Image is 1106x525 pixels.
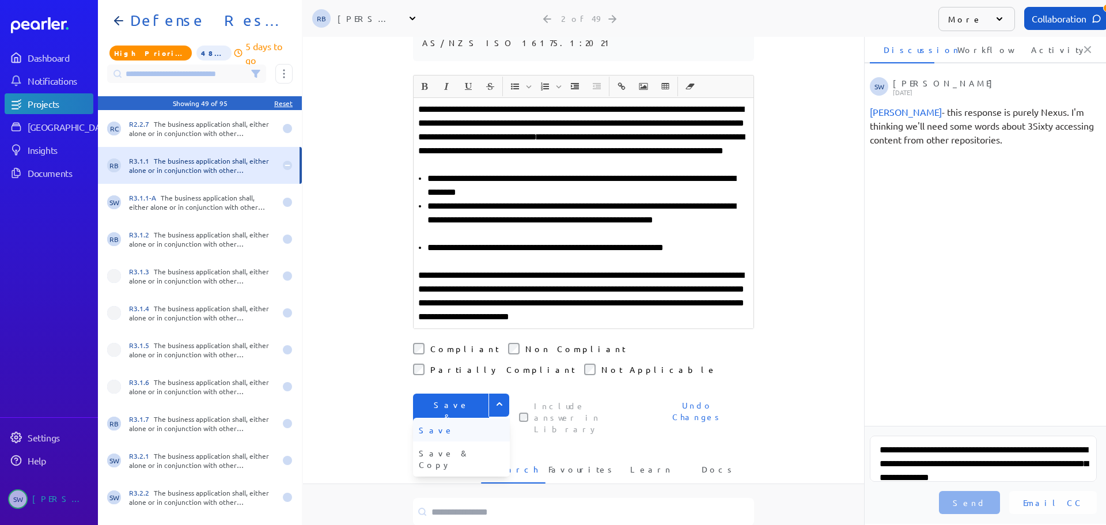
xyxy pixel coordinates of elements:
span: Steve Whittington [870,77,888,96]
div: The business application shall, either alone or in conjunction with other applications, enable co... [129,193,275,211]
p: [DATE] [893,89,1093,96]
span: Ryan Baird [107,232,121,246]
button: Clear Formatting [680,77,700,96]
div: The business application shall, either alone or in conjunction with other applications, be able t... [129,488,275,507]
span: R3.2.2 [129,488,154,497]
span: Steve Whittington [107,454,121,467]
button: Save [413,418,510,441]
li: Workflow [944,36,1008,63]
button: Insert link [612,77,631,96]
span: Insert link [611,77,632,96]
span: Search [488,463,538,482]
span: Bold [414,77,435,96]
span: Robert Craig [107,122,121,135]
button: Italic [437,77,456,96]
button: Undo Changes [641,394,754,440]
button: Bold [415,77,434,96]
a: Documents [5,163,93,183]
div: Showing 49 of 95 [173,99,228,108]
button: Insert Image [634,77,653,96]
button: Insert Ordered List [535,77,555,96]
div: The business application shall, either alone or in conjunction with other applications be designe... [129,119,275,138]
li: Activity [1017,36,1082,63]
label: Non Compliant [525,343,626,354]
span: R3.1.6 [129,377,154,387]
div: The business application shall, either alone or in conjunction with other applications, support t... [129,414,275,433]
span: R3.1.5 [129,341,154,350]
a: Settings [5,427,93,448]
span: Ryan Baird [107,417,121,430]
span: Strike through [480,77,501,96]
span: Ryan Baird [312,9,331,28]
span: Send [953,497,986,508]
span: Ryan Baird [870,106,942,118]
li: Discussion [870,36,934,63]
span: R3.1.1 [129,156,154,165]
span: R3.1.4 [129,304,154,313]
button: Expand [488,394,509,417]
span: Steve Whittington [107,195,121,209]
button: Insert Unordered List [505,77,525,96]
a: Help [5,450,93,471]
span: Favourites [548,463,616,482]
label: Not Applicable [601,364,717,375]
h1: Defense Response 202509 [126,12,283,30]
div: The business application shall, either alone or in conjunction with other applications, be able t... [129,230,275,248]
button: Email CC [1009,491,1097,514]
a: Dashboard [11,17,93,33]
div: Settings [28,432,92,443]
button: Strike through [480,77,500,96]
div: The business application shall, either alone or in conjunction with other applications, ensure th... [129,156,275,175]
label: Partially Compliant [430,364,575,375]
div: The business application shall, either alone or in conjunction with other applications, automatic... [129,304,275,322]
span: Steve Whittington [8,489,28,509]
span: R3.1.1-A [129,193,161,202]
div: Help [28,455,92,466]
div: [PERSON_NAME] [32,489,90,509]
span: Steve Whittington [107,490,121,504]
div: Notifications [28,75,92,86]
span: Ryan Baird [107,158,121,172]
a: SW[PERSON_NAME] [5,485,93,513]
p: 5 days to go [245,39,293,67]
label: This checkbox controls whether your answer will be included in the Answer Library for future use [534,400,632,435]
span: Italic [436,77,457,96]
a: Insights [5,139,93,160]
span: Priority [109,46,192,61]
button: Underline [459,77,478,96]
label: Compliant [430,343,499,354]
div: [GEOGRAPHIC_DATA] [28,121,113,133]
span: R3.2.1 [129,451,154,460]
span: R3.1.2 [129,230,154,239]
span: Undo Changes [655,399,740,435]
div: The business application shall, either alone or in conjunction with other applications, ensure th... [129,451,275,470]
span: Learn [630,463,672,482]
pre: AS/NZS ISO 16175.1:2021 [422,33,614,52]
div: The business application shall, either alone or in conjunction with other applications, be able t... [129,341,275,359]
div: 2 of 49 [561,13,600,24]
div: Dashboard [28,52,92,63]
a: Dashboard [5,47,93,68]
a: Projects [5,93,93,114]
div: Reset [274,99,293,108]
span: Insert Unordered List [505,77,533,96]
span: Insert Image [633,77,654,96]
button: Send [939,491,1000,514]
button: Increase Indent [565,77,585,96]
div: - this response is purely Nexus. I'm thinking we'll need some words about 3Sixty accessing conten... [870,105,1097,146]
a: Notifications [5,70,93,91]
div: The business application shall, either alone or in conjunction with other applications, capture a... [129,377,275,396]
div: Projects [28,98,92,109]
div: Insights [28,144,92,156]
span: Decrease Indent [586,77,607,96]
div: The business application shall, either alone or in conjunction with other applications, routinely... [129,267,275,285]
div: [PERSON_NAME] [338,13,395,24]
span: 48% of Questions Completed [196,46,232,61]
button: Save & Copy [413,441,510,476]
div: Documents [28,167,92,179]
span: R3.1.7 [129,414,154,424]
p: More [948,13,982,25]
input: This checkbox controls whether your answer will be included in the Answer Library for future use [519,413,528,422]
span: Insert Ordered List [535,77,563,96]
